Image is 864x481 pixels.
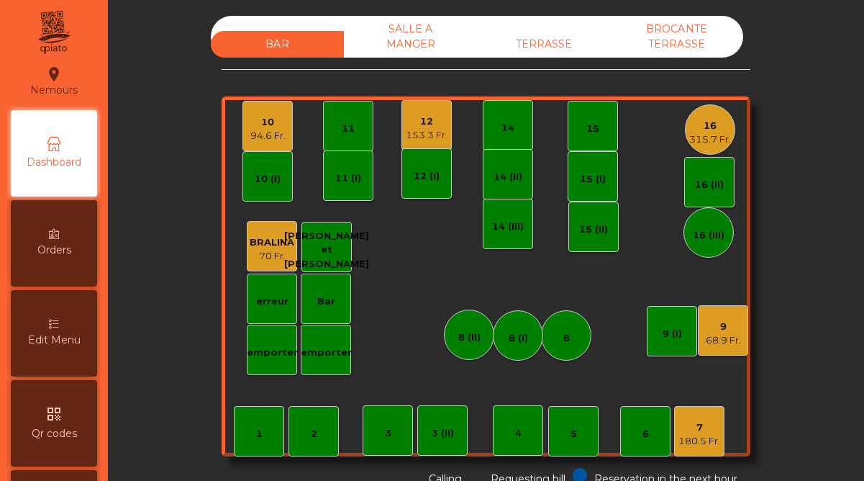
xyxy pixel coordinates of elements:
i: location_on [45,66,63,83]
div: 14 [501,121,514,135]
div: 6 [642,427,649,441]
div: Nemours [30,63,78,99]
div: 8 (I) [509,331,528,346]
div: 68.9 Fr. [706,333,741,348]
div: 16 [689,119,731,133]
div: erreur [256,295,288,309]
div: 2 [311,427,317,441]
span: Dashboard [27,155,81,170]
img: qpiato [36,7,71,58]
div: BAR [211,31,344,58]
div: 180.5 Fr. [678,434,720,449]
div: 315.7 Fr. [689,132,731,147]
div: 9 [706,320,741,334]
div: 3 (II) [432,426,454,441]
div: 15 (II) [579,222,608,237]
div: 153.3 Fr. [406,128,447,143]
div: 4 [515,426,522,441]
div: TERRASSE [477,31,610,58]
div: 14 (III) [492,220,524,234]
div: 9 (I) [663,327,682,341]
div: BRALINA [250,235,294,250]
div: 8 [563,331,570,346]
div: 12 (I) [414,169,440,184]
div: 12 [406,114,447,129]
div: 8 (II) [458,331,481,345]
div: 7 [678,421,720,435]
div: 3 [385,426,391,441]
div: 16 (II) [695,178,724,192]
div: 14 (II) [494,170,522,184]
div: emporter [301,346,352,360]
span: Edit Menu [28,333,81,348]
div: 11 (I) [335,171,361,186]
div: 94.6 Fr. [250,129,286,143]
div: 5 [570,427,577,441]
div: 10 (I) [255,172,281,186]
div: emporter [247,346,298,360]
span: Qr codes [32,426,77,441]
span: Orders [37,243,71,258]
div: 16 (III) [693,228,724,243]
div: 11 [342,122,355,136]
div: 15 [586,122,599,136]
i: qr_code [45,405,63,423]
div: 1 [256,427,263,441]
div: 15 (I) [580,172,606,186]
div: [PERSON_NAME] et [PERSON_NAME] [284,229,369,271]
div: 10 [250,115,286,130]
div: BROCANTE TERRASSE [610,16,743,58]
div: SALLE A MANGER [344,16,477,58]
div: 70 Fr. [250,249,294,264]
div: Bar [317,295,335,309]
